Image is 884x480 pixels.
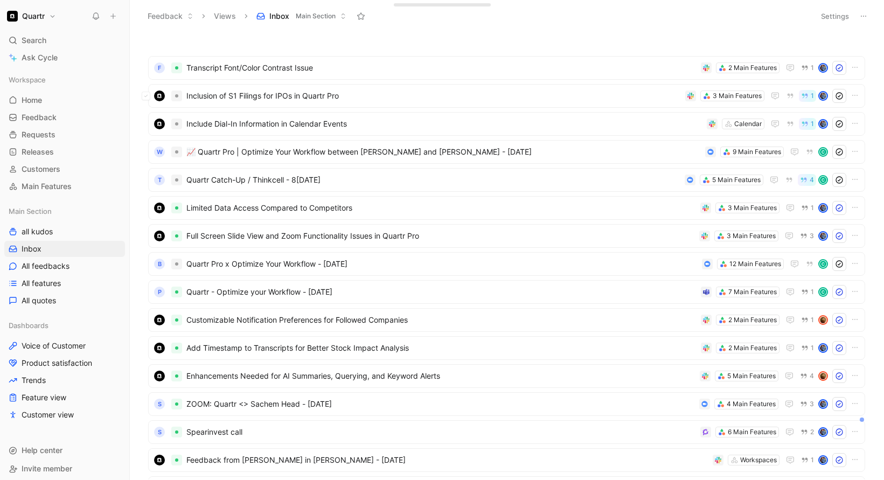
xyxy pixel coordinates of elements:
[22,446,62,455] span: Help center
[799,314,816,326] button: 1
[154,455,165,465] img: logo
[186,258,698,270] span: Quartr Pro x Optimize Your Workflow - [DATE]
[819,344,827,352] img: avatar
[819,232,827,240] img: avatar
[186,398,695,411] span: ZOOM: Quartr <> Sachem Head - [DATE]
[148,364,865,388] a: logoEnhancements Needed for AI Summaries, Querying, and Keyword Alerts5 Main Features4avatar
[148,448,865,472] a: logoFeedback from [PERSON_NAME] in [PERSON_NAME] - [DATE]Workspaces1avatar
[22,278,61,289] span: All features
[22,11,45,21] h1: Quartr
[4,9,59,24] button: QuartrQuartr
[4,389,125,406] a: Feature view
[4,293,125,309] a: All quotes
[296,11,336,22] span: Main Section
[734,119,762,129] div: Calendar
[148,280,865,304] a: PQuartr - Optimize your Workflow - [DATE]7 Main Features1C
[4,317,125,423] div: DashboardsVoice of CustomerProduct satisfactionTrendsFeature viewCustomer view
[22,51,58,64] span: Ask Cycle
[4,32,125,48] div: Search
[4,203,125,309] div: Main Sectionall kudosInboxAll feedbacksAll featuresAll quotes
[819,428,827,436] img: avatar
[154,119,165,129] img: logo
[22,340,86,351] span: Voice of Customer
[811,289,814,295] span: 1
[148,196,865,220] a: logoLimited Data Access Compared to Competitors3 Main Features1avatar
[186,229,695,242] span: Full Screen Slide View and Zoom Functionality Issues in Quartr Pro
[819,204,827,212] img: avatar
[252,8,351,24] button: InboxMain Section
[4,224,125,240] a: all kudos
[148,336,865,360] a: logoAdd Timestamp to Transcripts for Better Stock Impact Analysis2 Main Features1avatar
[186,61,697,74] span: Transcript Font/Color Contrast Issue
[728,203,777,213] div: 3 Main Features
[9,320,48,331] span: Dashboards
[186,145,701,158] span: 📈 Quartr Pro | Optimize Your Workflow between [PERSON_NAME] and [PERSON_NAME] - [DATE]
[22,261,69,272] span: All feedbacks
[22,95,42,106] span: Home
[799,286,816,298] button: 1
[186,286,697,298] span: Quartr - Optimize your Workflow - [DATE]
[799,118,816,130] button: 1
[154,175,165,185] div: T
[186,201,696,214] span: Limited Data Access Compared to Competitors
[4,241,125,257] a: Inbox
[269,11,289,22] span: Inbox
[819,400,827,408] img: avatar
[811,457,814,463] span: 1
[798,174,816,186] button: 4
[810,401,814,407] span: 3
[798,230,816,242] button: 3
[728,343,777,353] div: 2 Main Features
[728,315,777,325] div: 2 Main Features
[4,355,125,371] a: Product satisfaction
[22,244,41,254] span: Inbox
[22,295,56,306] span: All quotes
[728,62,777,73] div: 2 Main Features
[4,109,125,126] a: Feedback
[4,127,125,143] a: Requests
[9,74,46,85] span: Workspace
[148,168,865,192] a: TQuartr Catch-Up / Thinkcell - 8[DATE]5 Main Features4C
[22,164,60,175] span: Customers
[22,34,46,47] span: Search
[22,181,72,192] span: Main Features
[22,358,92,368] span: Product satisfaction
[186,454,708,467] span: Feedback from [PERSON_NAME] in [PERSON_NAME] - [DATE]
[186,314,697,326] span: Customizable Notification Preferences for Followed Companies
[154,427,165,437] div: S
[22,375,46,386] span: Trends
[154,91,165,101] img: logo
[799,454,816,466] button: 1
[728,427,776,437] div: 6 Main Features
[22,129,55,140] span: Requests
[186,342,697,354] span: Add Timestamp to Transcripts for Better Stock Impact Analysis
[4,338,125,354] a: Voice of Customer
[154,399,165,409] div: S
[811,65,814,71] span: 1
[22,409,74,420] span: Customer view
[798,426,816,438] button: 2
[4,442,125,458] div: Help center
[819,456,827,464] img: avatar
[4,407,125,423] a: Customer view
[816,9,854,24] button: Settings
[7,11,18,22] img: Quartr
[22,392,66,403] span: Feature view
[154,231,165,241] img: logo
[154,287,165,297] div: P
[186,426,696,439] span: Spearinvest call
[154,371,165,381] img: logo
[148,252,865,276] a: BQuartr Pro x Optimize Your Workflow - [DATE]12 Main FeaturesC
[186,370,695,382] span: Enhancements Needed for AI Summaries, Querying, and Keyword Alerts
[819,148,827,156] div: C
[713,91,762,101] div: 3 Main Features
[727,371,776,381] div: 5 Main Features
[799,62,816,74] button: 1
[810,177,814,183] span: 4
[819,316,827,324] img: avatar
[4,317,125,333] div: Dashboards
[819,288,827,296] div: C
[819,120,827,128] img: avatar
[4,461,125,477] div: Invite member
[811,345,814,351] span: 1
